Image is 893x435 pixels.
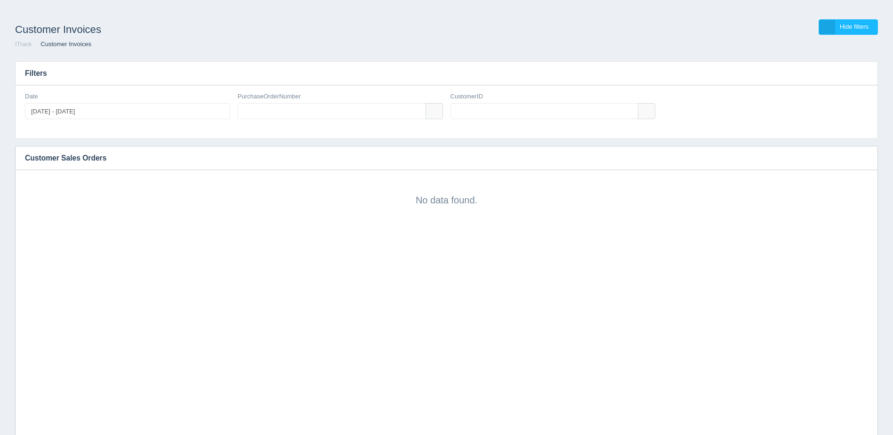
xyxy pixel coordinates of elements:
label: PurchaseOrderNumber [238,92,301,101]
div: No data found. [25,179,868,207]
h1: Customer Invoices [15,19,447,40]
h3: Customer Sales Orders [16,146,863,170]
label: Date [25,92,38,101]
li: Customer Invoices [33,40,91,49]
label: CustomerID [451,92,483,101]
a: Hide filters [819,19,878,35]
span: Hide filters [840,23,869,30]
a: ITrack [15,40,32,48]
h3: Filters [16,62,877,85]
